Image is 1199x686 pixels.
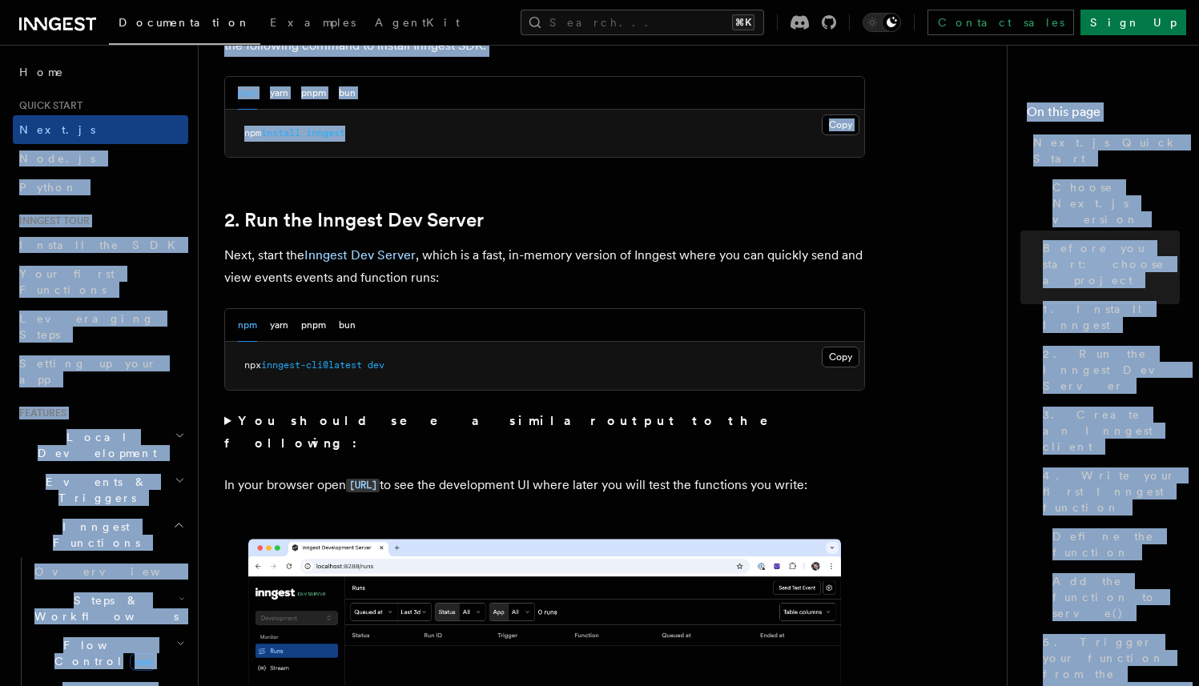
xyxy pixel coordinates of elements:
button: npm [238,309,257,342]
button: Steps & Workflows [28,586,188,631]
button: Search...⌘K [521,10,764,35]
button: pnpm [301,77,326,110]
span: 2. Run the Inngest Dev Server [1043,346,1180,394]
a: Contact sales [927,10,1074,35]
span: Next.js [19,123,95,136]
span: Add the function to serve() [1052,573,1180,621]
span: install [261,127,300,138]
span: dev [368,359,384,371]
span: 4. Write your first Inngest function [1043,467,1180,516]
a: Examples [260,5,365,43]
button: bun [339,309,356,342]
p: Next, start the , which is a fast, in-memory version of Inngest where you can quickly send and vi... [224,244,865,289]
a: 3. Create an Inngest client [1036,400,1180,461]
span: Node.js [19,152,95,165]
span: Features [13,407,66,419]
span: Python [19,181,78,194]
span: Choose Next.js version [1052,179,1180,227]
a: Overview [28,557,188,586]
span: Before you start: choose a project [1043,240,1180,288]
span: Setting up your app [19,357,157,386]
a: Next.js Quick Start [1027,128,1180,173]
button: Flow Controlnew [28,631,188,676]
span: Inngest Functions [13,519,173,551]
a: Before you start: choose a project [1036,234,1180,295]
a: 2. Run the Inngest Dev Server [1036,339,1180,400]
button: yarn [270,309,288,342]
a: 2. Run the Inngest Dev Server [224,209,484,231]
button: Copy [822,347,859,367]
a: AgentKit [365,5,469,43]
span: Define the function [1052,528,1180,560]
button: Events & Triggers [13,467,188,512]
code: [URL] [346,479,380,492]
span: Install the SDK [19,239,185,251]
a: Home [13,58,188,86]
span: Steps & Workflows [28,592,179,624]
a: Define the function [1046,522,1180,567]
span: inngest [306,127,345,138]
h4: On this page [1027,102,1180,128]
span: Next.js Quick Start [1033,134,1180,166]
a: Python [13,173,188,202]
span: 3. Create an Inngest client [1043,407,1180,455]
span: Home [19,64,64,80]
a: 4. Write your first Inngest function [1036,461,1180,522]
button: Inngest Functions [13,512,188,557]
span: Documentation [119,16,251,29]
a: Your first Functions [13,259,188,304]
a: Add the function to serve() [1046,567,1180,628]
span: new [130,653,156,671]
span: Events & Triggers [13,474,175,506]
span: Local Development [13,429,175,461]
a: Documentation [109,5,260,45]
a: Inngest Dev Server [304,247,416,263]
span: 1. Install Inngest [1043,301,1180,333]
p: In your browser open to see the development UI where later you will test the functions you write: [224,474,865,497]
button: npm [238,77,257,110]
a: 1. Install Inngest [1036,295,1180,339]
button: bun [339,77,356,110]
a: Install the SDK [13,231,188,259]
button: Local Development [13,423,188,467]
span: Examples [270,16,356,29]
button: Toggle dark mode [863,13,901,32]
span: Flow Control [28,637,176,669]
span: Your first Functions [19,267,115,296]
strong: You should see a similar output to the following: [224,413,791,451]
a: Setting up your app [13,349,188,394]
span: npx [244,359,261,371]
span: npm [244,127,261,138]
span: AgentKit [375,16,460,29]
span: Quick start [13,99,82,112]
a: Leveraging Steps [13,304,188,349]
button: Copy [822,114,859,135]
a: [URL] [346,477,380,492]
a: Node.js [13,144,188,173]
button: yarn [270,77,288,110]
a: Next.js [13,115,188,144]
span: inngest-cli@latest [261,359,362,371]
a: Choose Next.js version [1046,173,1180,234]
button: pnpm [301,309,326,342]
span: Leveraging Steps [19,312,155,341]
kbd: ⌘K [732,14,754,30]
a: Sign Up [1080,10,1186,35]
summary: You should see a similar output to the following: [224,410,865,455]
span: Overview [34,565,199,578]
span: Inngest tour [13,215,90,227]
